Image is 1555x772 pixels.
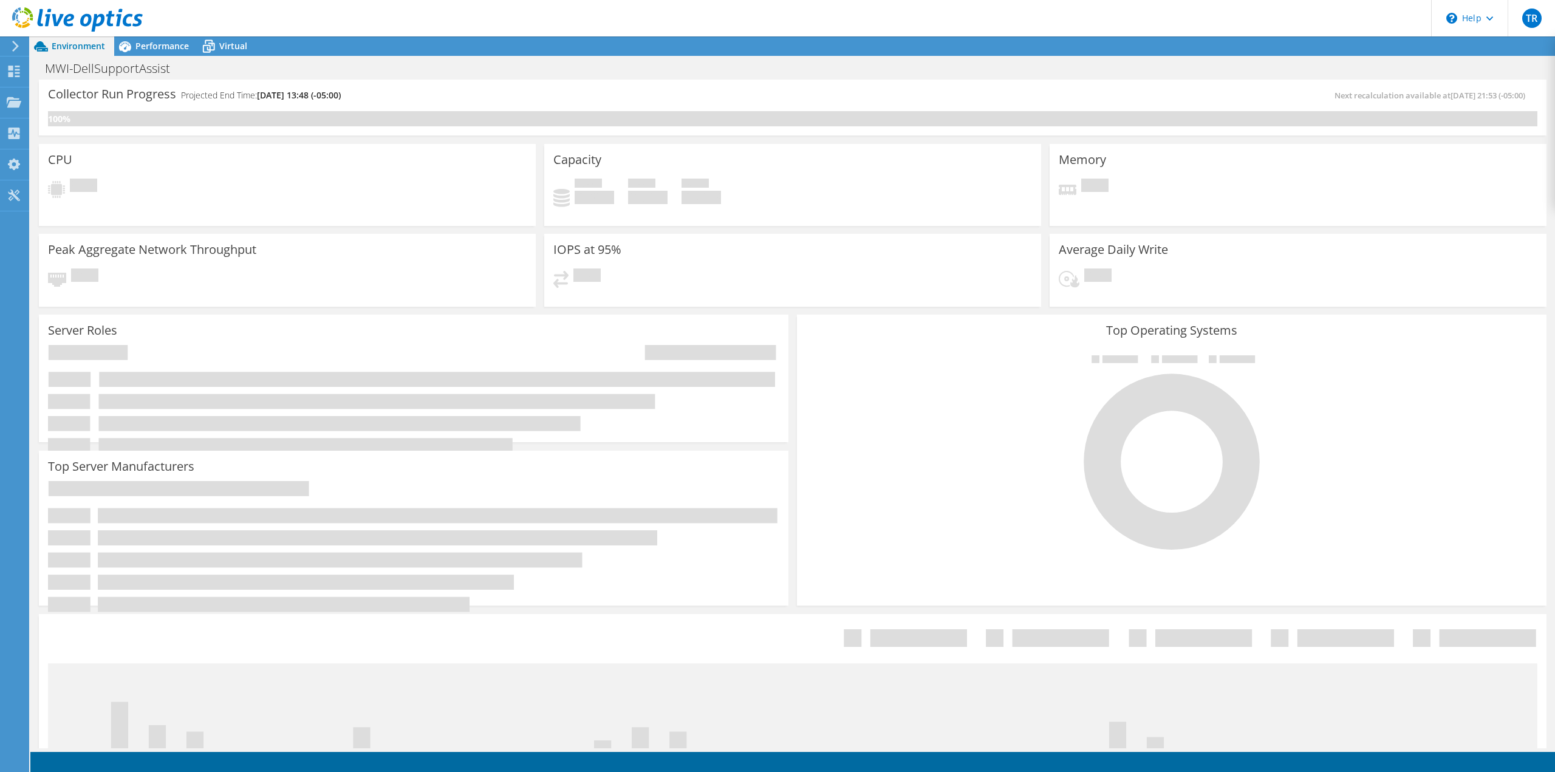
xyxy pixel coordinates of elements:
[1081,179,1109,195] span: Pending
[70,179,97,195] span: Pending
[181,89,341,102] h4: Projected End Time:
[39,62,189,75] h1: MWI-DellSupportAssist
[682,179,709,191] span: Total
[628,191,668,204] h4: 0 GiB
[628,179,655,191] span: Free
[553,153,601,166] h3: Capacity
[806,324,1537,337] h3: Top Operating Systems
[219,40,247,52] span: Virtual
[575,191,614,204] h4: 0 GiB
[48,460,194,473] h3: Top Server Manufacturers
[1451,90,1525,101] span: [DATE] 21:53 (-05:00)
[553,243,621,256] h3: IOPS at 95%
[71,268,98,285] span: Pending
[48,324,117,337] h3: Server Roles
[1059,153,1106,166] h3: Memory
[1084,268,1112,285] span: Pending
[682,191,721,204] h4: 0 GiB
[1446,13,1457,24] svg: \n
[48,243,256,256] h3: Peak Aggregate Network Throughput
[575,179,602,191] span: Used
[135,40,189,52] span: Performance
[48,153,72,166] h3: CPU
[52,40,105,52] span: Environment
[1059,243,1168,256] h3: Average Daily Write
[1335,90,1531,101] span: Next recalculation available at
[1522,9,1542,28] span: TR
[257,89,341,101] span: [DATE] 13:48 (-05:00)
[573,268,601,285] span: Pending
